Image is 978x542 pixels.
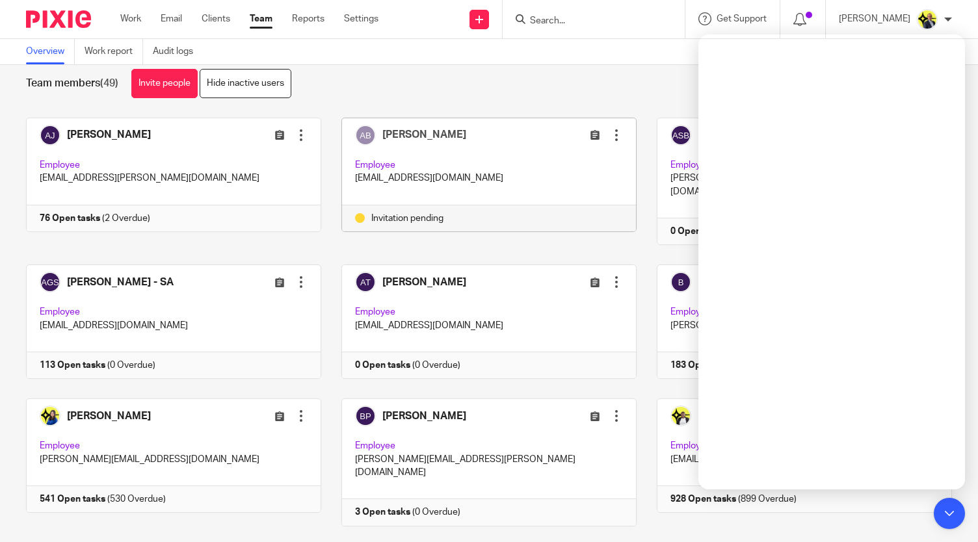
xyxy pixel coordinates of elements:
[100,78,118,88] span: (49)
[200,69,291,98] a: Hide inactive users
[529,16,646,27] input: Search
[85,39,143,64] a: Work report
[382,129,466,140] span: [PERSON_NAME]
[202,12,230,25] a: Clients
[917,9,938,30] img: Dan-Starbridge%20(1).jpg
[131,69,198,98] a: Invite people
[292,12,324,25] a: Reports
[344,12,378,25] a: Settings
[153,39,203,64] a: Audit logs
[161,12,182,25] a: Email
[355,125,376,146] img: svg%3E
[26,77,118,90] h1: Team members
[355,159,623,172] p: Employee
[120,12,141,25] a: Work
[717,14,767,23] span: Get Support
[26,39,75,64] a: Overview
[355,212,623,225] div: Invitation pending
[250,12,272,25] a: Team
[26,10,91,28] img: Pixie
[355,172,623,185] p: [EMAIL_ADDRESS][DOMAIN_NAME]
[839,12,910,25] p: [PERSON_NAME]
